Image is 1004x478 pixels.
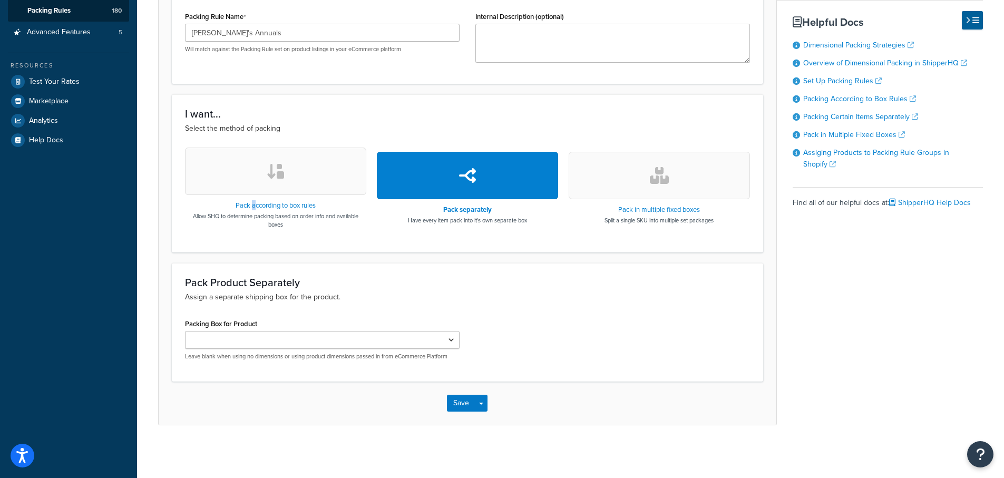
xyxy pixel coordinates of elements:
[803,40,914,51] a: Dimensional Packing Strategies
[8,111,129,130] a: Analytics
[27,6,71,15] span: Packing Rules
[793,16,983,28] h3: Helpful Docs
[605,206,714,213] h3: Pack in multiple fixed boxes
[119,28,122,37] span: 5
[8,61,129,70] div: Resources
[8,1,129,21] a: Packing Rules180
[447,395,475,412] button: Save
[185,45,460,53] p: Will match against the Packing Rule set on product listings in your eCommerce platform
[185,320,257,328] label: Packing Box for Product
[475,13,564,21] label: Internal Description (optional)
[112,6,122,15] span: 180
[967,441,993,467] button: Open Resource Center
[29,77,80,86] span: Test Your Rates
[185,277,750,288] h3: Pack Product Separately
[29,136,63,145] span: Help Docs
[793,187,983,210] div: Find all of our helpful docs at:
[29,116,58,125] span: Analytics
[185,291,750,303] p: Assign a separate shipping box for the product.
[803,57,967,69] a: Overview of Dimensional Packing in ShipperHQ
[185,353,460,360] p: Leave blank when using no dimensions or using product dimensions passed in from eCommerce Platform
[8,72,129,91] a: Test Your Rates
[185,13,246,21] label: Packing Rule Name
[29,97,69,106] span: Marketplace
[8,23,129,42] a: Advanced Features5
[803,111,918,122] a: Packing Certain Items Separately
[408,206,527,213] h3: Pack separately
[803,75,882,86] a: Set Up Packing Rules
[8,23,129,42] li: Advanced Features
[408,216,527,225] p: Have every item pack into it's own separate box
[27,28,91,37] span: Advanced Features
[8,92,129,111] a: Marketplace
[185,108,750,120] h3: I want...
[803,93,916,104] a: Packing According to Box Rules
[8,1,129,21] li: Packing Rules
[8,131,129,150] a: Help Docs
[803,147,949,170] a: Assiging Products to Packing Rule Groups in Shopify
[803,129,905,140] a: Pack in Multiple Fixed Boxes
[962,11,983,30] button: Hide Help Docs
[185,212,366,229] p: Allow SHQ to determine packing based on order info and available boxes
[185,202,366,209] h3: Pack according to box rules
[605,216,714,225] p: Split a single SKU into multiple set packages
[889,197,971,208] a: ShipperHQ Help Docs
[185,123,750,134] p: Select the method of packing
